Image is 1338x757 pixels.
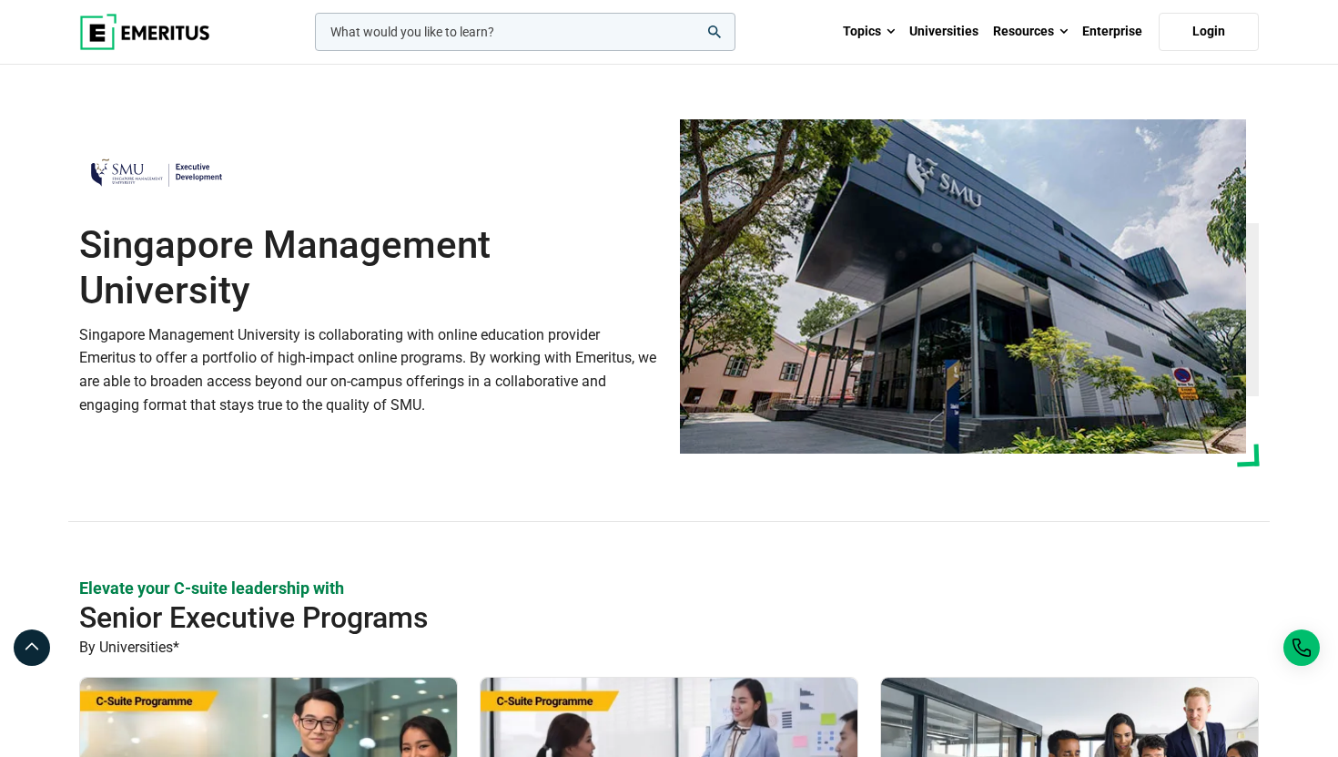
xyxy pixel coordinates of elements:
[79,146,234,199] img: Singapore Management University
[79,577,1259,599] p: Elevate your C-suite leadership with
[79,599,1140,636] h2: Senior Executive Programs
[315,13,735,51] input: woocommerce-product-search-field-0
[79,636,1259,660] p: By Universities*
[79,222,658,314] h1: Singapore Management University
[1159,13,1259,51] a: Login
[680,119,1246,454] img: Singapore Management University
[79,323,658,416] p: Singapore Management University is collaborating with online education provider Emeritus to offer...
